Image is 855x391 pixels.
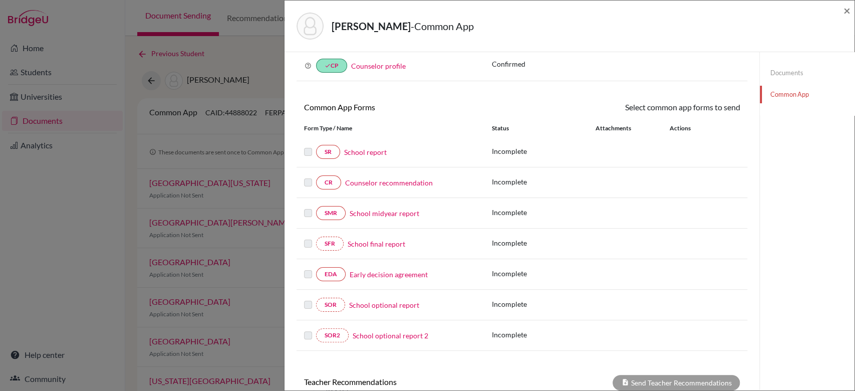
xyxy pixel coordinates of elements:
[349,300,419,310] a: School optional report
[350,208,419,219] a: School midyear report
[353,330,428,341] a: School optional report 2
[522,101,747,113] div: Select common app forms to send
[843,5,850,17] button: Close
[316,328,349,342] a: SOR2
[492,207,595,218] p: Incomplete
[492,146,595,156] p: Incomplete
[595,124,657,133] div: Attachments
[657,124,719,133] div: Actions
[411,20,474,32] span: - Common App
[348,239,405,249] a: School final report
[345,177,433,188] a: Counselor recommendation
[843,3,850,18] span: ×
[297,102,522,112] h6: Common App Forms
[351,62,406,70] a: Counselor profile
[316,175,341,189] a: CR
[297,377,522,386] h6: Teacher Recommendations
[332,20,411,32] strong: [PERSON_NAME]
[316,237,344,251] a: SFR
[760,64,854,82] a: Documents
[492,268,595,279] p: Incomplete
[492,299,595,309] p: Incomplete
[316,298,345,312] a: SOR
[316,267,346,281] a: EDA
[492,238,595,248] p: Incomplete
[344,147,387,157] a: School report
[492,59,740,69] p: Confirmed
[325,63,331,69] i: done
[492,124,595,133] div: Status
[316,206,346,220] a: SMR
[760,86,854,103] a: Common App
[492,329,595,340] p: Incomplete
[297,124,484,133] div: Form Type / Name
[492,176,595,187] p: Incomplete
[316,145,340,159] a: SR
[350,269,428,280] a: Early decision agreement
[316,59,347,73] a: doneCP
[613,375,740,390] div: Send Teacher Recommendations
